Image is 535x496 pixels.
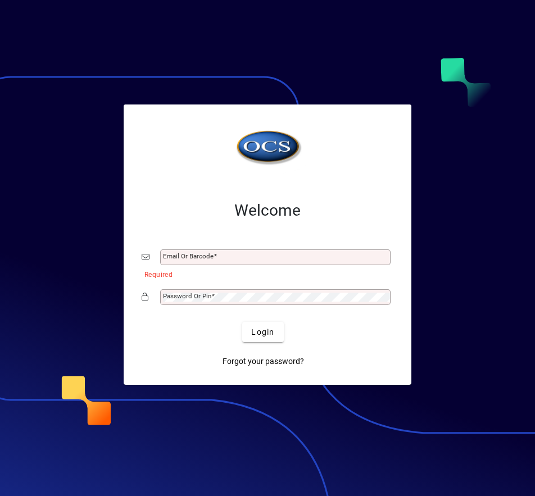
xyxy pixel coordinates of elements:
[163,252,214,260] mat-label: Email or Barcode
[144,268,384,280] mat-error: Required
[142,201,393,220] h2: Welcome
[251,326,274,338] span: Login
[242,322,283,342] button: Login
[218,351,309,371] a: Forgot your password?
[163,292,211,300] mat-label: Password or Pin
[223,356,304,367] span: Forgot your password?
